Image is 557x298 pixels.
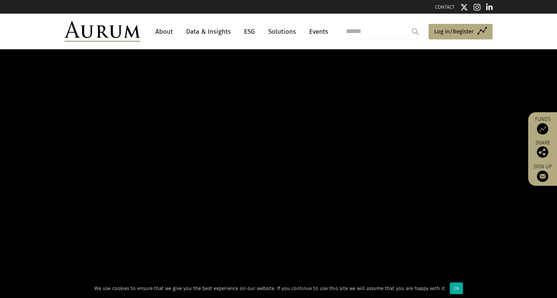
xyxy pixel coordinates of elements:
[305,25,328,39] a: Events
[537,171,548,182] img: Sign up to our newsletter
[429,24,493,40] a: Log in/Register
[434,27,474,36] span: Log in/Register
[486,3,493,11] img: Linkedin icon
[532,163,553,182] a: Sign up
[532,116,553,135] a: Funds
[537,146,548,158] img: Share this post
[532,140,553,158] div: Share
[474,3,480,11] img: Instagram icon
[182,25,235,39] a: Data & Insights
[64,21,140,42] img: Aurum
[264,25,300,39] a: Solutions
[408,24,423,39] input: Submit
[460,3,468,11] img: Twitter icon
[450,282,463,294] div: Ok
[152,25,177,39] a: About
[537,123,548,135] img: Access Funds
[435,4,455,10] a: CONTACT
[240,25,259,39] a: ESG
